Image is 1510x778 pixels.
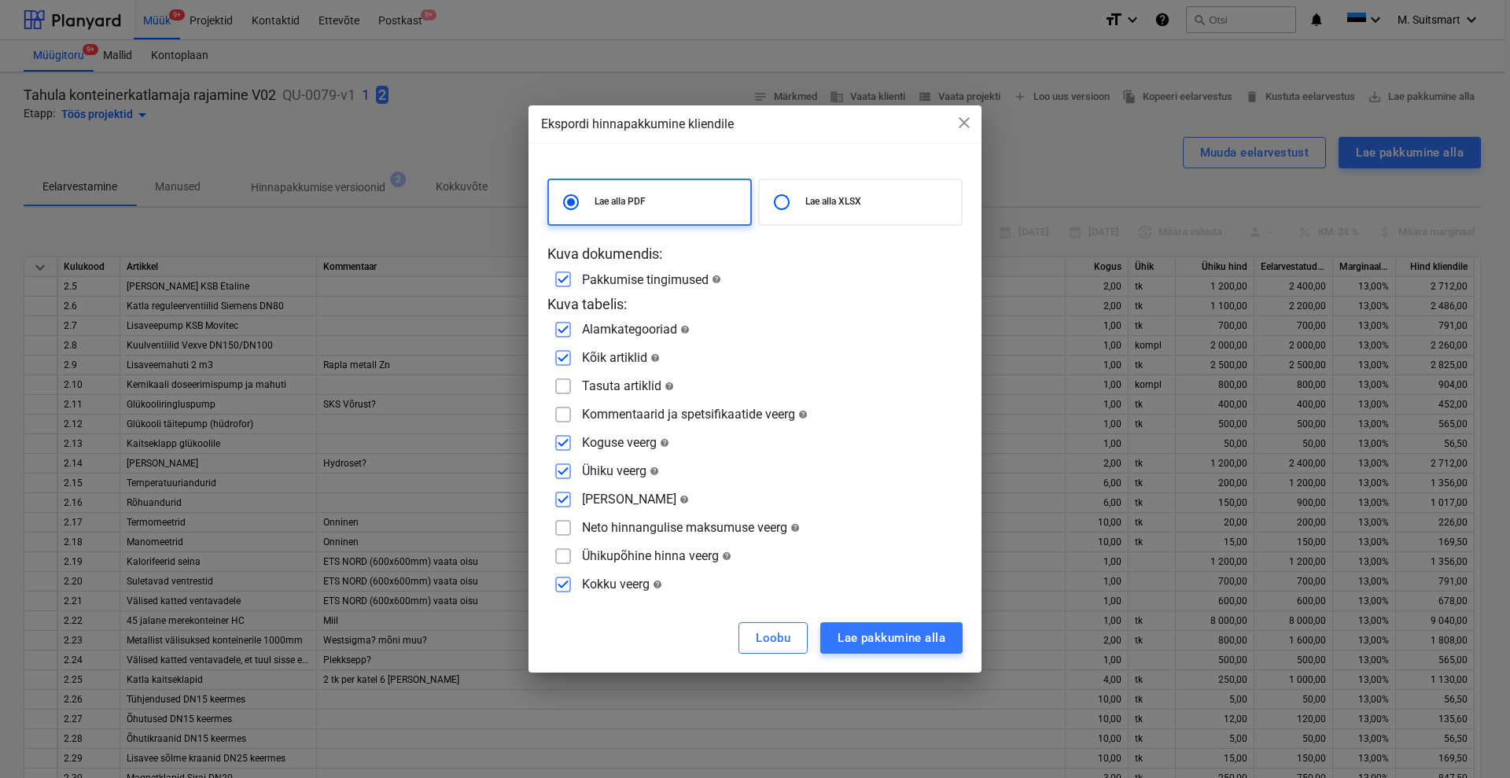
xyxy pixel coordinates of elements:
p: Lae alla PDF [595,195,744,208]
div: Ühiku veerg [582,463,659,478]
span: help [650,580,662,589]
span: help [646,466,659,476]
div: Lae pakkumine alla [838,628,945,648]
span: help [709,275,721,284]
button: Loobu [738,622,808,654]
div: Ekspordi hinnapakkumine kliendile [541,115,969,134]
div: close [955,113,974,138]
div: Kõik artiklid [582,350,660,365]
span: help [661,382,674,391]
div: Ühikupõhine hinna veerg [582,548,731,563]
span: help [787,523,800,533]
span: close [955,113,974,132]
div: Neto hinnangulise maksumuse veerg [582,520,800,535]
div: [PERSON_NAME] [582,492,689,507]
div: Lae alla XLSX [758,179,963,226]
div: Lae alla PDF [547,179,752,226]
div: Koguse veerg [582,435,669,450]
span: help [647,353,660,363]
span: help [795,410,808,419]
p: Kuva dokumendis: [547,245,963,264]
span: help [677,325,690,334]
p: Kuva tabelis: [547,295,963,314]
button: Lae pakkumine alla [820,622,963,654]
div: Loobu [756,628,790,648]
p: Lae alla XLSX [805,195,955,208]
span: help [657,438,669,448]
div: Alamkategooriad [582,322,690,337]
div: Kommentaarid ja spetsifikaatide veerg [582,407,808,422]
span: help [676,495,689,504]
span: help [719,551,731,561]
div: Kokku veerg [582,577,662,592]
div: Tasuta artiklid [582,378,674,393]
div: Pakkumise tingimused [582,272,721,287]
